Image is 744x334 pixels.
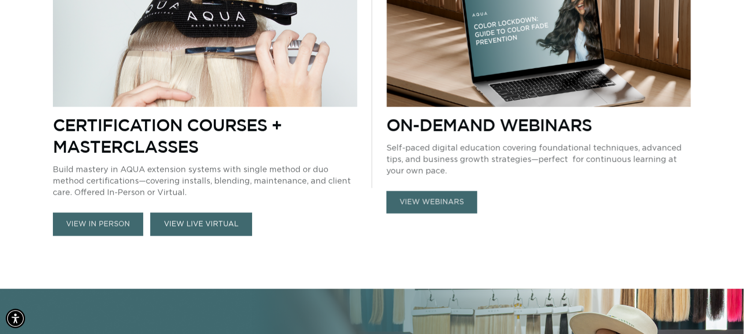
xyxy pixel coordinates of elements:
p: Certification Courses + Masterclasses [53,114,357,157]
iframe: Chat Widget [700,292,744,334]
a: view webinars [387,191,477,214]
p: On-Demand Webinars [387,114,691,136]
a: view in person [53,213,143,236]
p: Build mastery in AQUA extension systems with single method or duo method certifications—covering ... [53,164,357,199]
p: Self-paced digital education covering foundational techniques, advanced tips, and business growth... [387,143,691,177]
div: Accessibility Menu [6,309,25,328]
a: VIEW LIVE VIRTUAL [150,213,252,236]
